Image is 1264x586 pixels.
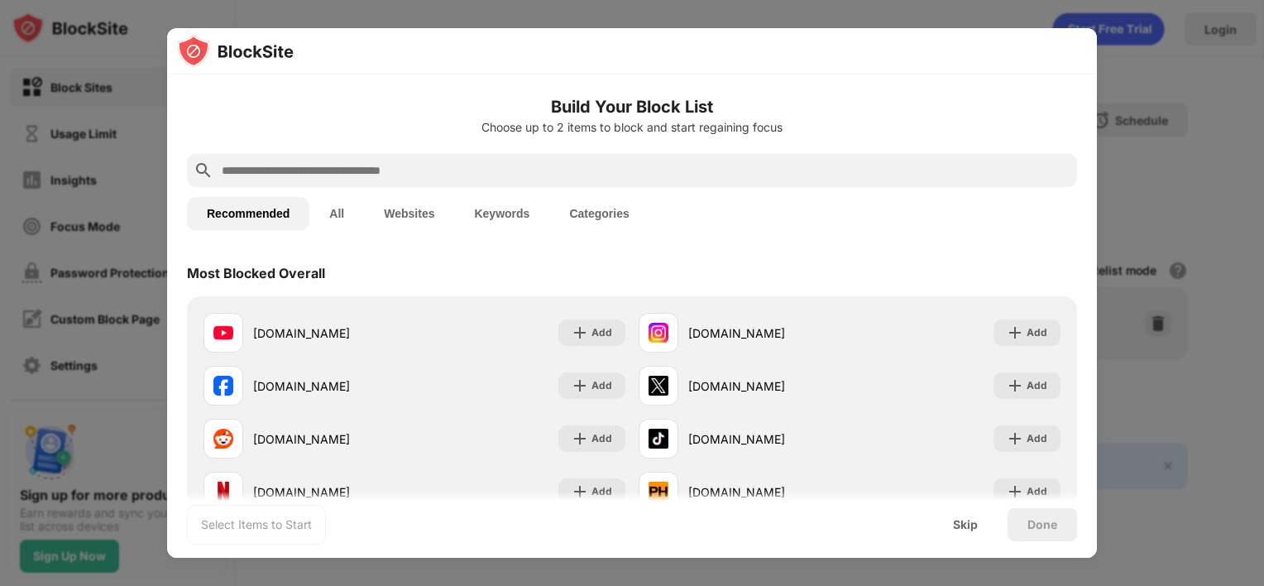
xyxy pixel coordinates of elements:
div: Add [591,377,612,394]
div: Add [1027,377,1047,394]
button: Recommended [187,197,309,230]
button: Keywords [454,197,549,230]
div: [DOMAIN_NAME] [688,377,850,395]
img: favicons [213,323,233,343]
button: All [309,197,364,230]
div: [DOMAIN_NAME] [253,377,414,395]
div: [DOMAIN_NAME] [688,430,850,448]
div: [DOMAIN_NAME] [253,324,414,342]
img: logo-blocksite.svg [177,35,294,68]
button: Websites [364,197,454,230]
img: favicons [213,376,233,396]
img: favicons [213,429,233,449]
h6: Build Your Block List [187,94,1077,119]
iframe: Sign in with Google Dialog [924,17,1247,241]
div: Add [1027,483,1047,500]
img: favicons [213,482,233,502]
div: Done [1027,518,1057,531]
div: Choose up to 2 items to block and start regaining focus [187,121,1077,134]
button: Categories [549,197,649,230]
img: favicons [649,429,668,449]
div: [DOMAIN_NAME] [688,324,850,342]
div: Add [591,483,612,500]
div: Skip [953,518,978,531]
div: Add [1027,430,1047,447]
div: Add [591,430,612,447]
div: Add [591,324,612,341]
img: favicons [649,482,668,502]
img: favicons [649,376,668,396]
div: [DOMAIN_NAME] [253,430,414,448]
div: [DOMAIN_NAME] [688,483,850,501]
div: Most Blocked Overall [187,265,325,281]
div: [DOMAIN_NAME] [253,483,414,501]
div: Select Items to Start [201,516,312,533]
img: search.svg [194,161,213,180]
img: favicons [649,323,668,343]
